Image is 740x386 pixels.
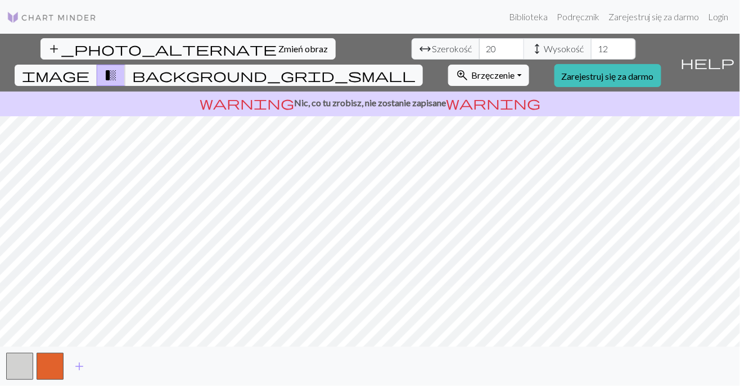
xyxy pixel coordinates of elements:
font: Biblioteka [509,11,548,22]
button: Brzęczenie [448,65,529,86]
a: Login [704,6,733,28]
font: Brzęczenie [471,70,515,80]
span: help [681,55,735,70]
span: image [22,67,89,83]
span: warning [446,95,540,111]
a: Biblioteka [504,6,552,28]
span: background_grid_small [132,67,416,83]
a: Podręcznik [552,6,604,28]
span: add_photo_alternate [48,41,277,57]
button: Dodaj kolor [65,356,93,377]
span: transition_fade [104,67,118,83]
font: Wysokość [544,43,584,54]
font: Zarejestruj się za darmo [608,11,700,22]
button: Pomoc [676,34,740,92]
font: Zmień obraz [279,43,328,54]
font: Podręcznik [557,11,599,22]
span: add [73,358,86,374]
a: Zarejestruj się za darmo [554,64,661,87]
button: Zmień obraz [40,38,336,60]
font: Login [709,11,729,22]
font: Nic, co tu zrobisz, nie zostanie zapisane [294,97,446,108]
font: Szerokość [432,43,472,54]
span: warning [200,95,294,111]
a: Zarejestruj się za darmo [604,6,704,28]
span: arrow_range [419,41,432,57]
img: Logo [7,11,97,24]
span: zoom_in [455,67,469,83]
span: height [531,41,544,57]
font: Zarejestruj się za darmo [562,71,654,81]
